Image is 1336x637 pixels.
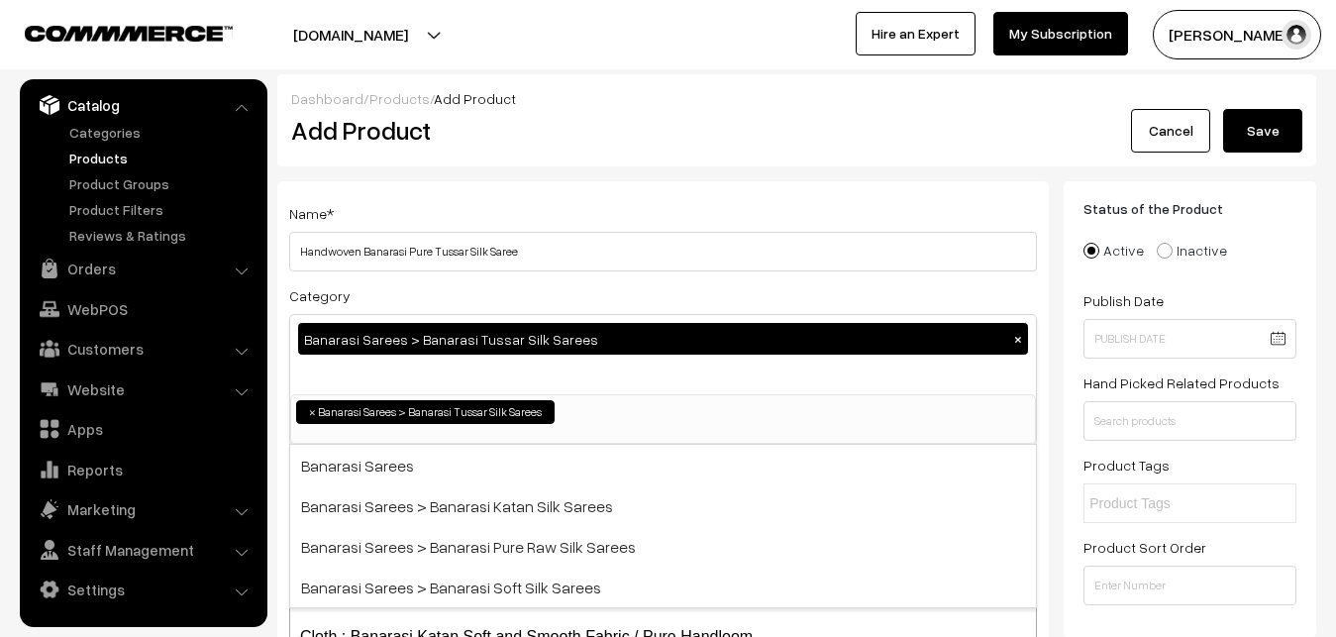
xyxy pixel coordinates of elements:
[25,251,260,286] a: Orders
[291,115,1042,146] h2: Add Product
[25,411,260,447] a: Apps
[856,12,976,55] a: Hire an Expert
[25,452,260,487] a: Reports
[25,87,260,123] a: Catalog
[1083,566,1296,605] input: Enter Number
[1083,200,1247,217] span: Status of the Product
[64,199,260,220] a: Product Filters
[25,532,260,568] a: Staff Management
[25,491,260,527] a: Marketing
[434,90,516,107] span: Add Product
[993,12,1128,55] a: My Subscription
[290,567,1036,607] span: Banarasi Sarees > Banarasi Soft Silk Sarees
[25,26,233,41] img: COMMMERCE
[1083,455,1170,476] label: Product Tags
[25,20,198,44] a: COMMMERCE
[291,90,363,107] a: Dashboard
[1153,10,1321,59] button: [PERSON_NAME]
[290,526,1036,567] span: Banarasi Sarees > Banarasi Pure Raw Silk Sarees
[298,323,1028,355] div: Banarasi Sarees > Banarasi Tussar Silk Sarees
[291,88,1302,109] div: / /
[1083,401,1296,441] input: Search products
[25,372,260,407] a: Website
[289,203,334,224] label: Name
[1009,330,1027,348] button: ×
[1083,290,1164,311] label: Publish Date
[64,148,260,168] a: Products
[1223,109,1302,153] button: Save
[64,122,260,143] a: Categories
[290,445,1036,485] span: Banarasi Sarees
[224,10,477,59] button: [DOMAIN_NAME]
[296,400,555,424] li: Banarasi Sarees > Banarasi Tussar Silk Sarees
[25,291,260,327] a: WebPOS
[1089,493,1263,514] input: Product Tags
[290,485,1036,526] span: Banarasi Sarees > Banarasi Katan Silk Sarees
[25,331,260,367] a: Customers
[1157,240,1227,261] label: Inactive
[1083,240,1144,261] label: Active
[309,403,316,421] span: ×
[64,173,260,194] a: Product Groups
[289,285,351,306] label: Category
[289,232,1037,271] input: Name
[25,572,260,607] a: Settings
[1083,372,1280,393] label: Hand Picked Related Products
[1083,537,1206,558] label: Product Sort Order
[1083,319,1296,359] input: Publish Date
[64,225,260,246] a: Reviews & Ratings
[369,90,430,107] a: Products
[1282,20,1311,50] img: user
[1131,109,1210,153] a: Cancel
